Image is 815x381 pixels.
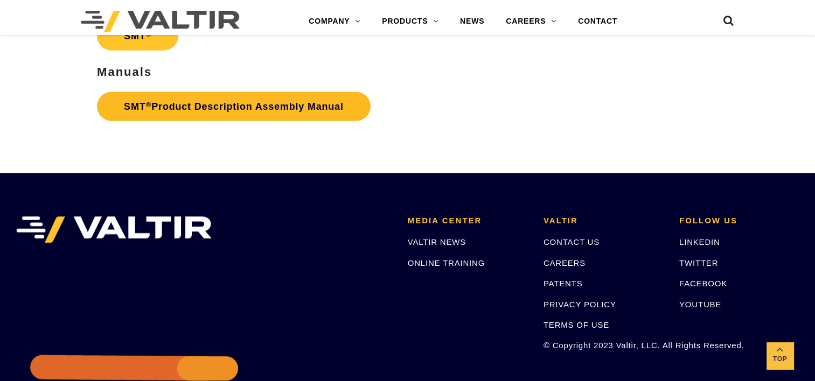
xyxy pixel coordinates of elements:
a: CAREERS [495,11,567,32]
sup: ® [145,30,151,38]
img: VALTIR [16,216,212,243]
strong: Manuals [97,65,152,79]
span: Top [767,353,793,365]
h2: FOLLOW US [679,216,799,225]
a: CONTACT [567,11,628,32]
p: © Copyright 2023 Valtir, LLC. All Rights Reserved. [544,339,663,351]
a: YOUTUBE [679,300,721,309]
a: COMPANY [298,11,371,32]
a: PRIVACY POLICY [544,300,616,309]
a: FACEBOOK [679,279,727,288]
a: TWITTER [679,258,718,267]
a: NEWS [449,11,495,32]
a: ONLINE TRAINING [408,258,485,267]
a: PATENTS [544,279,583,288]
a: TERMS OF USE [544,320,609,329]
img: Valtir [81,11,240,32]
a: PRODUCTS [371,11,449,32]
a: VALTIR NEWS [408,237,466,246]
h2: VALTIR [544,216,663,225]
a: SMT®Product Description Assembly Manual [97,92,371,121]
a: CAREERS [544,258,586,267]
a: CONTACT US [544,237,600,246]
h2: MEDIA CENTER [408,216,527,225]
a: LINKEDIN [679,237,720,246]
a: Top [767,342,793,369]
a: SMT® [97,22,178,51]
sup: ® [145,101,151,109]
